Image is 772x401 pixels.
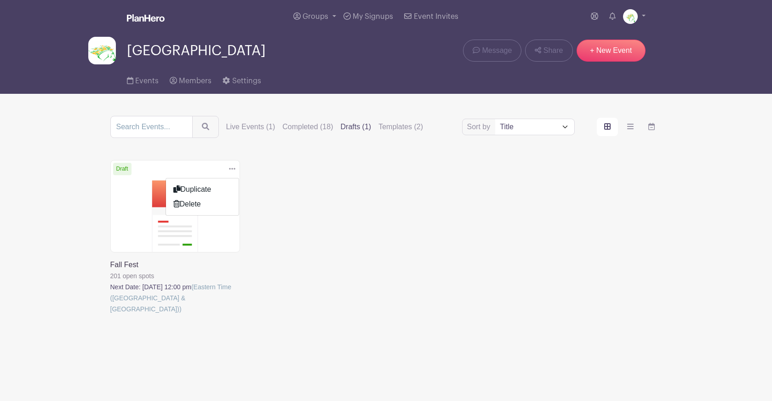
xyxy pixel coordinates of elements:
span: Share [543,45,563,56]
a: Duplicate [166,182,239,197]
label: Drafts (1) [341,121,372,132]
a: Share [525,40,572,62]
label: Completed (18) [282,121,333,132]
span: Members [179,77,212,85]
span: Event Invites [414,13,458,20]
img: logo_white-6c42ec7e38ccf1d336a20a19083b03d10ae64f83f12c07503d8b9e83406b4c7d.svg [127,14,165,22]
span: Message [482,45,512,56]
span: [GEOGRAPHIC_DATA] [127,43,266,58]
a: Message [463,40,521,62]
label: Templates (2) [378,121,423,132]
label: Live Events (1) [226,121,275,132]
a: Events [127,64,159,94]
img: Screen%20Shot%202023-09-28%20at%203.51.11%20PM.png [623,9,638,24]
img: Screen%20Shot%202023-09-28%20at%203.51.11%20PM.png [88,37,116,64]
a: Settings [223,64,261,94]
div: order and view [597,118,662,136]
span: Groups [303,13,328,20]
label: Sort by [467,121,493,132]
div: filters [226,121,423,132]
a: + New Event [577,40,646,62]
span: Events [135,77,159,85]
span: My Signups [353,13,393,20]
input: Search Events... [110,116,193,138]
a: Delete [166,197,239,212]
span: Settings [232,77,261,85]
a: Members [170,64,212,94]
